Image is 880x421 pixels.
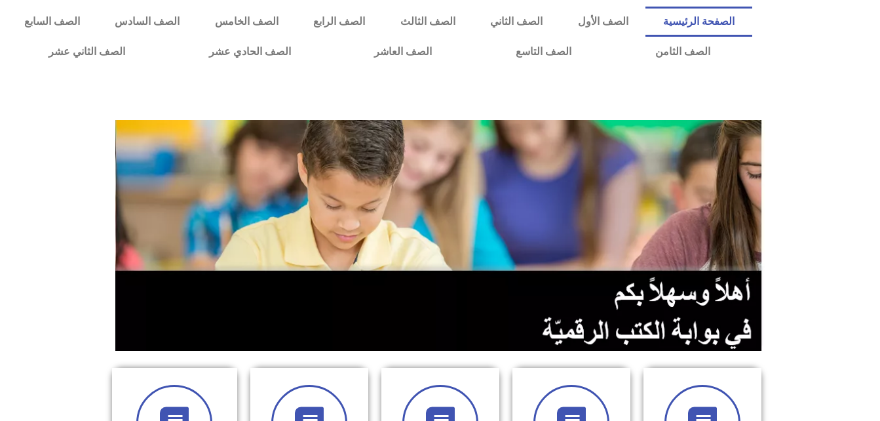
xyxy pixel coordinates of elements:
[383,7,472,37] a: الصف الثالث
[560,7,645,37] a: الصف الأول
[472,7,560,37] a: الصف الثاني
[98,7,197,37] a: الصف السادس
[296,7,382,37] a: الصف الرابع
[7,37,167,67] a: الصف الثاني عشر
[167,37,333,67] a: الصف الحادي عشر
[197,7,296,37] a: الصف الخامس
[645,7,752,37] a: الصفحة الرئيسية
[332,37,474,67] a: الصف العاشر
[613,37,752,67] a: الصف الثامن
[7,7,97,37] a: الصف السابع
[474,37,613,67] a: الصف التاسع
